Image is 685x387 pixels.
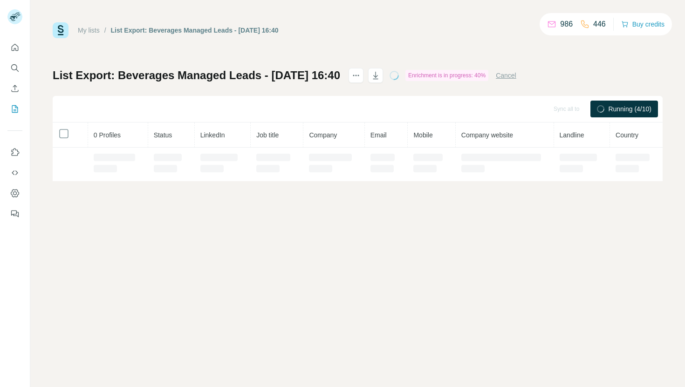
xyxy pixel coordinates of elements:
[7,144,22,161] button: Use Surfe on LinkedIn
[256,131,279,139] span: Job title
[78,27,100,34] a: My lists
[200,131,225,139] span: LinkedIn
[560,131,584,139] span: Landline
[7,185,22,202] button: Dashboard
[616,131,638,139] span: Country
[621,18,664,31] button: Buy credits
[593,19,606,30] p: 446
[309,131,337,139] span: Company
[7,164,22,181] button: Use Surfe API
[370,131,387,139] span: Email
[560,19,573,30] p: 986
[7,80,22,97] button: Enrich CSV
[53,22,68,38] img: Surfe Logo
[104,26,106,35] li: /
[7,101,22,117] button: My lists
[405,70,488,81] div: Enrichment is in progress: 40%
[7,39,22,56] button: Quick start
[94,131,121,139] span: 0 Profiles
[7,60,22,76] button: Search
[53,68,340,83] h1: List Export: Beverages Managed Leads - [DATE] 16:40
[461,131,513,139] span: Company website
[154,131,172,139] span: Status
[349,68,363,83] button: actions
[496,71,516,80] button: Cancel
[111,26,279,35] div: List Export: Beverages Managed Leads - [DATE] 16:40
[413,131,432,139] span: Mobile
[7,205,22,222] button: Feedback
[608,104,651,114] span: Running (4/10)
